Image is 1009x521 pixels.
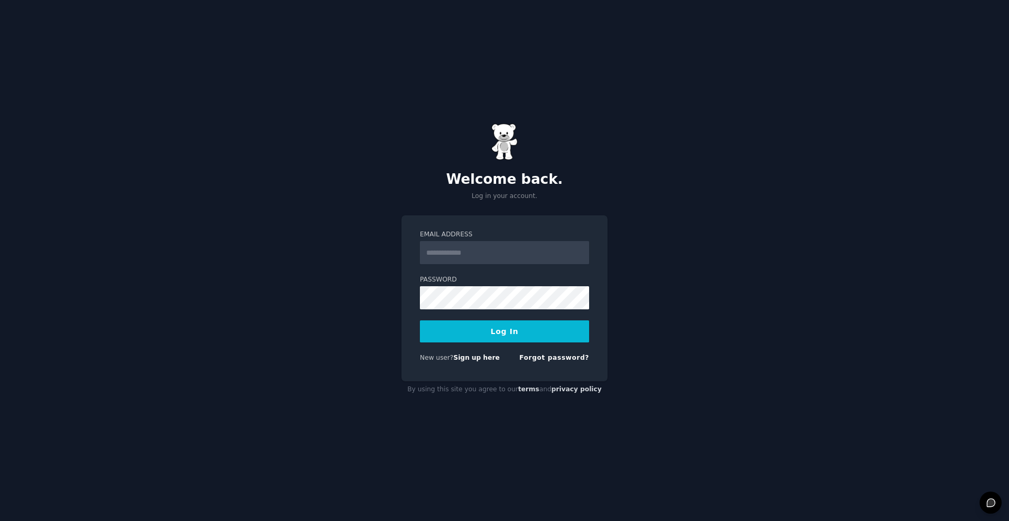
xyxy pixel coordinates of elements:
div: By using this site you agree to our and [401,381,608,398]
label: Email Address [420,230,589,239]
h2: Welcome back. [401,171,608,188]
span: New user? [420,354,454,361]
img: Gummy Bear [491,123,518,160]
p: Log in your account. [401,192,608,201]
a: Forgot password? [519,354,589,361]
a: Sign up here [454,354,500,361]
label: Password [420,275,589,285]
button: Log In [420,320,589,342]
a: privacy policy [551,385,602,393]
a: terms [518,385,539,393]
